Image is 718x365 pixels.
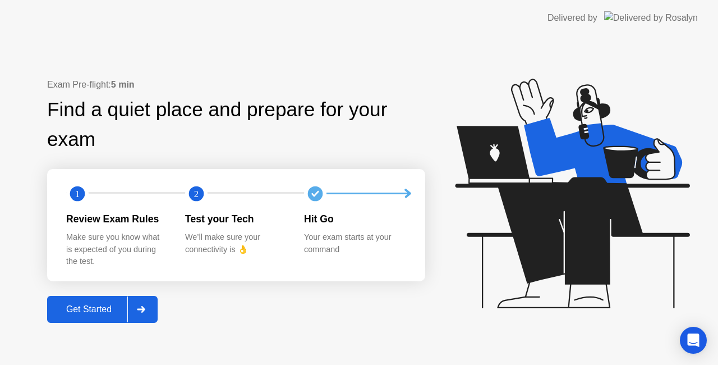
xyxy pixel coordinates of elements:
[547,11,597,25] div: Delivered by
[47,78,425,92] div: Exam Pre-flight:
[47,95,425,154] div: Find a quiet place and prepare for your exam
[47,296,158,323] button: Get Started
[50,304,127,314] div: Get Started
[66,212,167,226] div: Review Exam Rules
[194,188,199,199] text: 2
[304,231,405,255] div: Your exam starts at your command
[185,231,286,255] div: We’ll make sure your connectivity is 👌
[680,327,707,354] div: Open Intercom Messenger
[111,80,135,89] b: 5 min
[304,212,405,226] div: Hit Go
[66,231,167,268] div: Make sure you know what is expected of you during the test.
[75,188,80,199] text: 1
[185,212,286,226] div: Test your Tech
[604,11,698,24] img: Delivered by Rosalyn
